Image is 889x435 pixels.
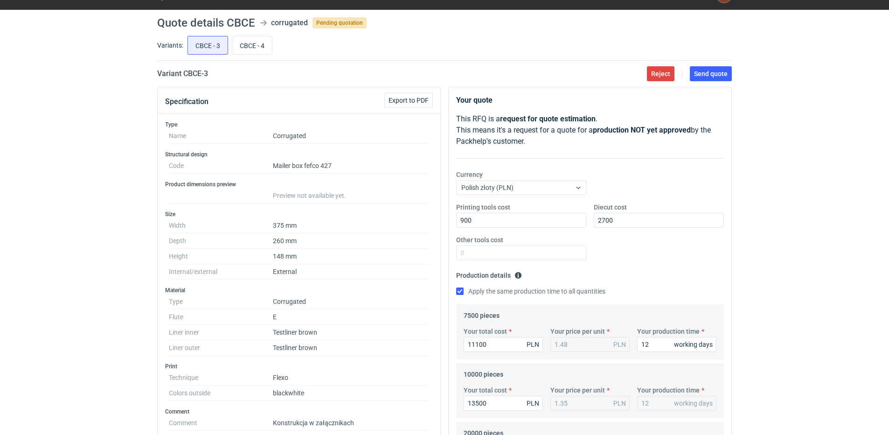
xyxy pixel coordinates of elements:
strong: request for quote estimation [500,114,596,123]
label: Your production time [637,386,700,395]
dd: Testliner brown [273,340,429,356]
dd: Flexo [273,370,429,386]
dd: Mailer box fefco 427 [273,158,429,174]
h3: Size [165,210,433,218]
button: Export to PDF [384,93,433,108]
button: Specification [165,91,208,113]
dd: Corrugated [273,294,429,309]
dt: Liner outer [169,340,273,356]
button: Reject [647,66,674,81]
dd: External [273,264,429,280]
h3: Comment [165,408,433,415]
dt: Height [169,249,273,264]
span: Send quote [694,70,728,77]
label: Diecut cost [594,203,627,212]
label: Printing tools cost [456,203,510,212]
dd: 375 mm [273,218,429,233]
div: working days [674,399,713,408]
dt: Depth [169,233,273,249]
dd: black white [273,386,429,401]
dd: Testliner brown [273,325,429,340]
label: Currency [456,170,483,179]
dt: Type [169,294,273,309]
dd: 260 mm [273,233,429,249]
strong: Your quote [456,96,493,105]
p: This RFQ is a . This means it's a request for a quote for a by the Packhelp's customer. [456,113,724,147]
button: Send quote [690,66,732,81]
span: Polish złoty (PLN) [461,184,514,191]
div: PLN [613,399,626,408]
dd: E [273,309,429,325]
dt: Internal/external [169,264,273,280]
dt: Comment [169,415,273,431]
input: 0 [456,246,586,260]
h3: Product dimensions preview [165,181,433,188]
span: Export to PDF [389,97,429,104]
span: Pending quotation [313,17,367,28]
dd: Konstrukcja w załącznikach [273,415,429,431]
span: Preview not available yet. [273,192,346,199]
dt: Colors outside [169,386,273,401]
label: Your production time [637,327,700,336]
input: 0 [456,213,586,228]
h3: Structural design [165,151,433,158]
dd: 148 mm [273,249,429,264]
label: CBCE - 3 [188,36,228,55]
legend: 7500 pieces [464,308,500,319]
label: Your price per unit [550,386,605,395]
div: PLN [527,399,539,408]
label: Your total cost [464,386,507,395]
input: 0 [464,337,543,352]
label: CBCE - 4 [232,36,272,55]
label: Apply the same production time to all quantities [456,287,605,296]
label: Other tools cost [456,235,503,245]
dt: Code [169,158,273,174]
span: Reject [651,70,670,77]
dt: Flute [169,309,273,325]
div: corrugated [271,17,308,28]
legend: 10000 pieces [464,367,503,378]
div: working days [674,340,713,349]
label: Your total cost [464,327,507,336]
dd: Corrugated [273,128,429,144]
h3: Type [165,121,433,128]
dt: Technique [169,370,273,386]
dt: Width [169,218,273,233]
input: 0 [637,337,716,352]
h3: Print [165,363,433,370]
strong: production NOT yet approved [593,126,691,134]
label: Variants: [157,41,183,50]
h1: Quote details CBCE [157,17,255,28]
h3: Material [165,287,433,294]
input: 0 [594,213,724,228]
legend: Production details [456,268,522,279]
div: PLN [527,340,539,349]
dt: Name [169,128,273,144]
div: PLN [613,340,626,349]
label: Your price per unit [550,327,605,336]
h2: Variant CBCE - 3 [157,68,208,79]
dt: Liner inner [169,325,273,340]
